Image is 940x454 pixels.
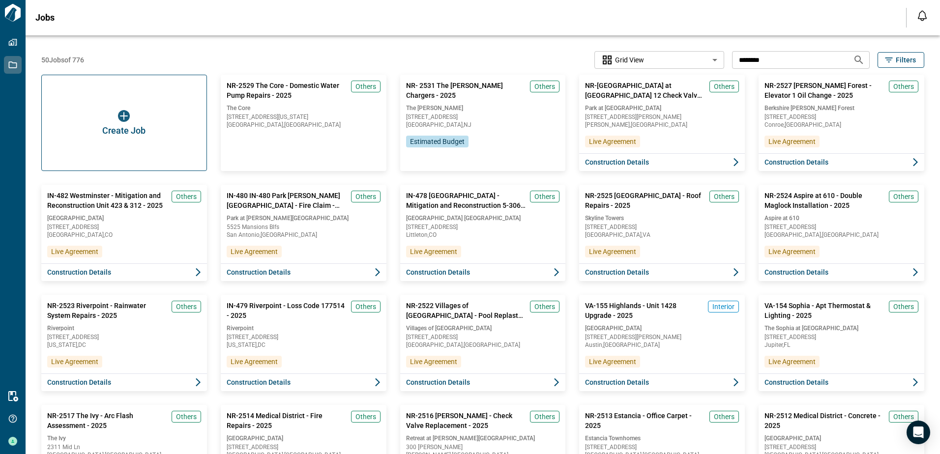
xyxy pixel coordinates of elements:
[47,191,168,210] span: IN-482 Westminster - Mitigation and Reconstruction Unit 423 & 312 - 2025
[227,232,381,238] span: San Antonio , [GEOGRAPHIC_DATA]
[227,214,381,222] span: Park at [PERSON_NAME][GEOGRAPHIC_DATA]
[907,421,930,444] div: Open Intercom Messenger
[47,324,201,332] span: Riverpoint
[227,267,291,277] span: Construction Details
[768,137,816,146] span: Live Agreement
[227,444,381,450] span: [STREET_ADDRESS]
[764,191,885,210] span: NR-2524 Aspire at 610 - Double Maglock Installation - 2025
[41,55,84,65] span: 50 Jobs of 776
[759,153,924,171] button: Construction Details
[41,373,207,391] button: Construction Details
[764,232,918,238] span: [GEOGRAPHIC_DATA] , [GEOGRAPHIC_DATA]
[47,214,201,222] span: [GEOGRAPHIC_DATA]
[764,434,918,442] span: [GEOGRAPHIC_DATA]
[406,411,527,430] span: NR-2516 [PERSON_NAME] - Check Valve Replacement - 2025
[585,81,705,100] span: NR-[GEOGRAPHIC_DATA] at [GEOGRAPHIC_DATA] 12 Check Valves - 2025
[585,444,739,450] span: [STREET_ADDRESS]
[406,301,527,320] span: NR-2522 Villages of [GEOGRAPHIC_DATA] - Pool Replaster and Repairs - 2025
[585,191,705,210] span: NR-2525 [GEOGRAPHIC_DATA] - Roof Repairs - 2025
[759,263,924,281] button: Construction Details
[227,114,381,120] span: [STREET_ADDRESS][US_STATE]
[410,247,457,256] span: Live Agreement
[893,192,914,201] span: Others
[406,214,560,222] span: [GEOGRAPHIC_DATA] [GEOGRAPHIC_DATA]
[355,412,376,422] span: Others
[227,191,347,210] span: IN-480 IN-480 Park [PERSON_NAME][GEOGRAPHIC_DATA] - Fire Claim - 2025
[764,444,918,450] span: [STREET_ADDRESS]
[764,342,918,348] span: Jupiter , FL
[406,104,560,112] span: The [PERSON_NAME]
[47,434,201,442] span: The Ivy
[589,247,636,256] span: Live Agreement
[585,157,649,167] span: Construction Details
[534,82,555,91] span: Others
[406,232,560,238] span: Littleton , CO
[764,411,885,430] span: NR-2512 Medical District - Concrete - 2025
[534,192,555,201] span: Others
[585,377,649,387] span: Construction Details
[406,342,560,348] span: [GEOGRAPHIC_DATA] , [GEOGRAPHIC_DATA]
[406,224,560,230] span: [STREET_ADDRESS]
[764,377,828,387] span: Construction Details
[227,377,291,387] span: Construction Details
[764,157,828,167] span: Construction Details
[849,50,869,70] button: Search jobs
[764,334,918,340] span: [STREET_ADDRESS]
[585,224,739,230] span: [STREET_ADDRESS]
[227,324,381,332] span: Riverpoint
[896,55,916,65] span: Filters
[764,301,885,320] span: VA-154 Sophia - Apt Thermostat & Lighting - 2025
[615,55,644,65] span: Grid View
[764,214,918,222] span: Aspire at 610
[227,81,347,100] span: NR-2529 The Core - Domestic Water Pump Repairs - 2025
[585,434,739,442] span: Estancia Townhomes
[406,377,470,387] span: Construction Details
[585,411,705,430] span: NR-2513 Estancia - Office Carpet - 2025
[585,324,739,332] span: [GEOGRAPHIC_DATA]
[764,114,918,120] span: [STREET_ADDRESS]
[406,434,560,442] span: Retreat at [PERSON_NAME][GEOGRAPHIC_DATA]
[400,373,566,391] button: Construction Details
[579,373,745,391] button: Construction Details
[764,324,918,332] span: The Sophia at [GEOGRAPHIC_DATA]
[585,342,739,348] span: Austin , [GEOGRAPHIC_DATA]
[47,342,201,348] span: [US_STATE] , DC
[914,8,930,24] button: Open notification feed
[118,110,130,122] img: icon button
[400,263,566,281] button: Construction Details
[406,81,527,100] span: NR- 2531 The [PERSON_NAME] Chargers - 2025
[878,52,924,68] button: Filters
[227,104,381,112] span: The Core
[227,224,381,230] span: 5525 Mansions Blfs
[589,137,636,146] span: Live Agreement
[585,267,649,277] span: Construction Details
[227,334,381,340] span: [STREET_ADDRESS]
[764,267,828,277] span: Construction Details
[585,114,739,120] span: [STREET_ADDRESS][PERSON_NAME]
[406,122,560,128] span: [GEOGRAPHIC_DATA] , NJ
[406,324,560,332] span: Villages of [GEOGRAPHIC_DATA]
[221,373,386,391] button: Construction Details
[759,373,924,391] button: Construction Details
[893,412,914,422] span: Others
[47,334,201,340] span: [STREET_ADDRESS]
[176,412,197,422] span: Others
[714,82,734,91] span: Others
[51,247,98,256] span: Live Agreement
[714,412,734,422] span: Others
[585,122,739,128] span: [PERSON_NAME] , [GEOGRAPHIC_DATA]
[355,302,376,312] span: Others
[221,263,386,281] button: Construction Details
[227,122,381,128] span: [GEOGRAPHIC_DATA] , [GEOGRAPHIC_DATA]
[594,50,724,70] div: Without label
[227,434,381,442] span: [GEOGRAPHIC_DATA]
[534,412,555,422] span: Others
[764,224,918,230] span: [STREET_ADDRESS]
[51,357,98,367] span: Live Agreement
[585,334,739,340] span: [STREET_ADDRESS][PERSON_NAME]
[893,82,914,91] span: Others
[589,357,636,367] span: Live Agreement
[768,357,816,367] span: Live Agreement
[764,104,918,112] span: Berkshire [PERSON_NAME] Forest
[176,302,197,312] span: Others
